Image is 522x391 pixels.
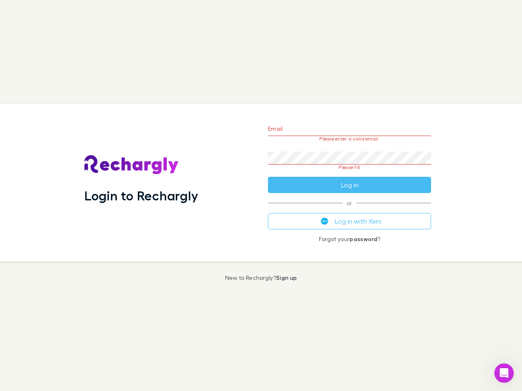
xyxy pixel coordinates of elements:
[349,235,377,242] a: password
[494,363,514,383] iframe: Intercom live chat
[268,165,431,170] p: Please fill
[321,217,328,225] img: Xero's logo
[268,136,431,142] p: Please enter a valid email.
[268,236,431,242] p: Forgot your ?
[225,275,297,281] p: New to Rechargly?
[276,274,297,281] a: Sign up
[268,177,431,193] button: Log in
[268,213,431,229] button: Log in with Xero
[84,188,198,203] h1: Login to Rechargly
[84,155,179,175] img: Rechargly's Logo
